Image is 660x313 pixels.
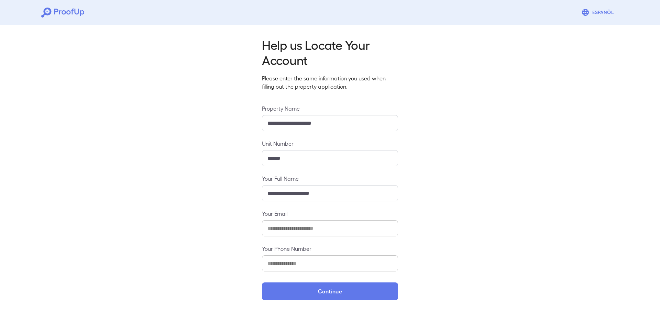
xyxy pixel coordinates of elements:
label: Your Phone Number [262,245,398,253]
button: Espanõl [579,5,619,19]
label: Property Name [262,104,398,112]
h2: Help us Locate Your Account [262,37,398,67]
button: Continue [262,282,398,300]
label: Your Full Name [262,175,398,182]
p: Please enter the same information you used when filling out the property application. [262,74,398,91]
label: Your Email [262,210,398,217]
label: Unit Number [262,139,398,147]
